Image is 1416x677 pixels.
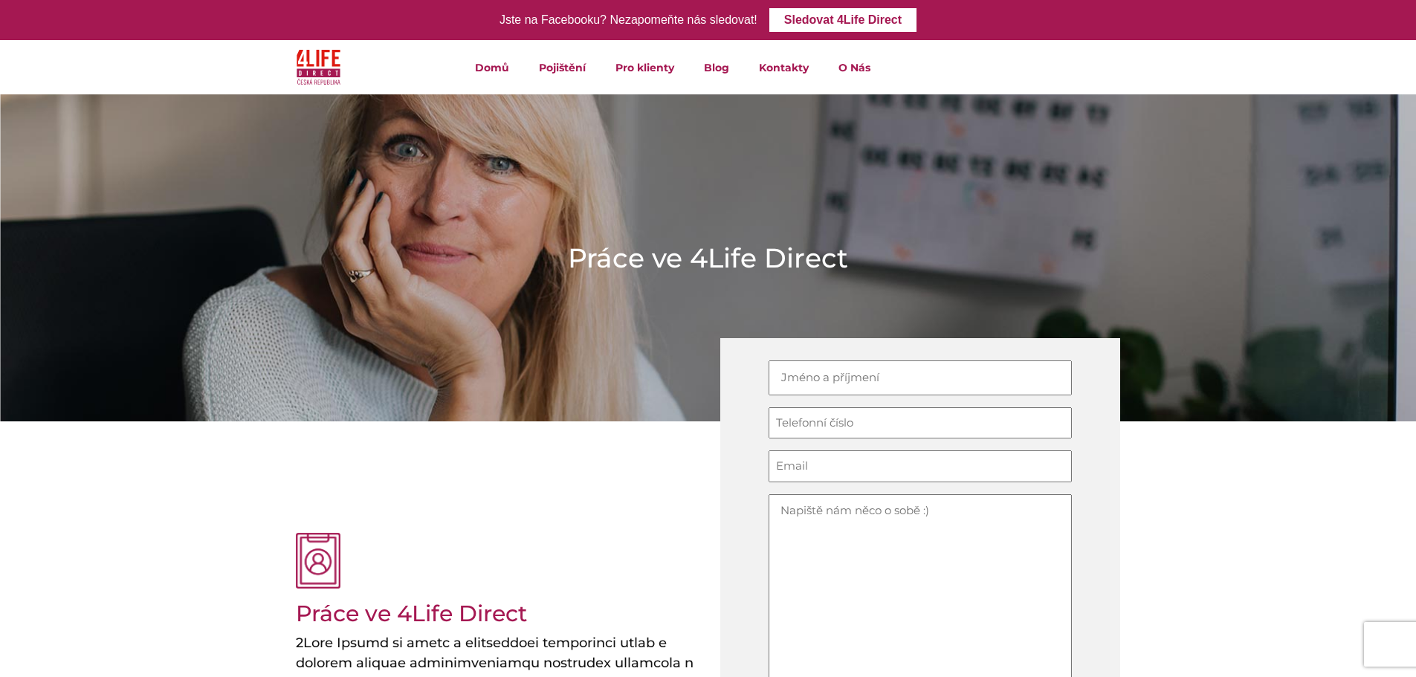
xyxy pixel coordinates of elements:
[296,600,617,627] h2: Práce ve 4Life Direct
[568,239,848,276] h1: Práce ve 4Life Direct
[769,360,1072,395] input: Jméno a příjmení
[297,46,341,88] img: 4Life Direct Česká republika logo
[769,407,1072,439] input: Telefonní číslo
[500,10,757,31] div: Jste na Facebooku? Nezapomeňte nás sledovat!
[460,40,524,94] a: Domů
[296,533,340,589] img: osobní profil růžová ikona
[769,450,1072,482] input: Email
[744,40,824,94] a: Kontakty
[689,40,744,94] a: Blog
[769,8,916,32] a: Sledovat 4Life Direct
